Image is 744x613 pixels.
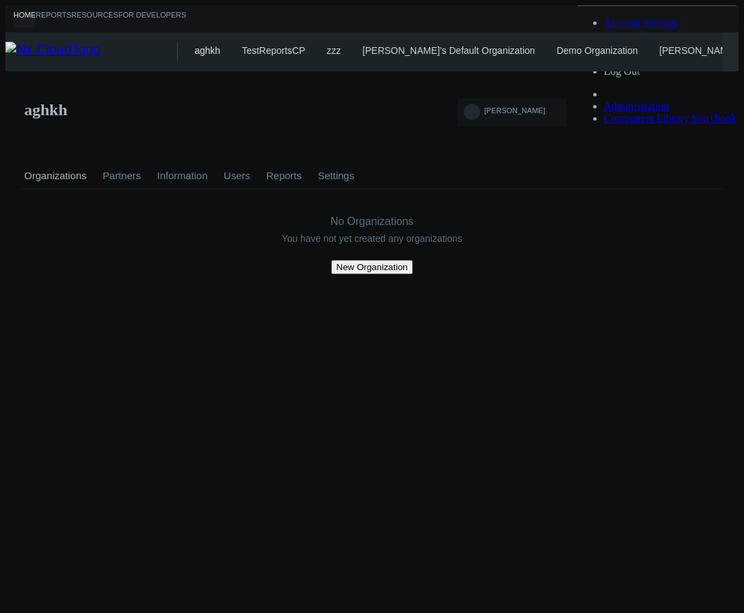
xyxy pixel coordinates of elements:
[331,216,414,228] div: No Organizations
[604,100,669,112] a: Administration
[331,260,413,274] button: New Organization
[195,45,220,68] div: aghkh
[557,45,638,56] a: Demo Organization
[604,29,681,40] a: Change Password
[242,45,305,56] a: TestReportsCP
[327,45,341,56] a: zzz
[36,11,71,28] a: Reports
[458,98,566,126] button: [PERSON_NAME]
[71,11,119,28] a: Resources
[281,233,462,244] div: You have not yet created any organizations
[5,42,177,62] img: Nx Cloud logo
[484,106,545,122] span: [PERSON_NAME]
[604,17,678,28] a: Account Settings
[100,152,144,199] a: Partners
[22,152,90,199] a: Organizations
[604,112,737,124] a: Component Library Storybook
[13,11,36,28] a: Home
[263,152,304,199] a: Reports
[154,152,210,199] a: Information
[362,45,535,56] a: [PERSON_NAME]'s Default Organization
[119,11,187,28] a: For Developers
[221,152,252,199] a: Users
[315,152,357,199] a: Settings
[24,101,67,119] h2: aghkh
